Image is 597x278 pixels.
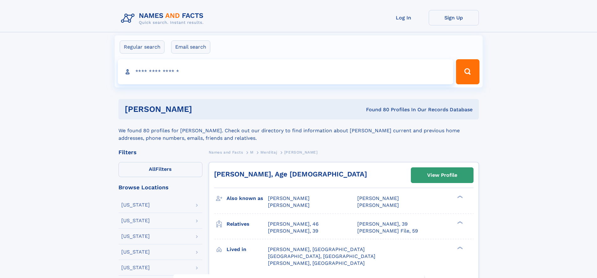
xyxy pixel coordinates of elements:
[121,265,150,270] div: [US_STATE]
[125,105,279,113] h1: [PERSON_NAME]
[268,202,310,208] span: [PERSON_NAME]
[120,40,165,54] label: Regular search
[118,119,479,142] div: We found 80 profiles for [PERSON_NAME]. Check out our directory to find information about [PERSON...
[121,234,150,239] div: [US_STATE]
[429,10,479,25] a: Sign Up
[118,10,209,27] img: Logo Names and Facts
[456,59,479,84] button: Search Button
[260,148,277,156] a: Merditaj
[268,246,365,252] span: [PERSON_NAME], [GEOGRAPHIC_DATA]
[121,202,150,207] div: [US_STATE]
[118,162,202,177] label: Filters
[227,219,268,229] h3: Relatives
[214,170,367,178] a: [PERSON_NAME], Age [DEMOGRAPHIC_DATA]
[357,221,408,228] a: [PERSON_NAME], 39
[456,220,463,224] div: ❯
[456,195,463,199] div: ❯
[268,260,365,266] span: [PERSON_NAME], [GEOGRAPHIC_DATA]
[411,168,473,183] a: View Profile
[209,148,243,156] a: Names and Facts
[268,195,310,201] span: [PERSON_NAME]
[357,202,399,208] span: [PERSON_NAME]
[227,244,268,255] h3: Lived in
[118,59,453,84] input: search input
[284,150,318,155] span: [PERSON_NAME]
[279,106,473,113] div: Found 80 Profiles In Our Records Database
[250,150,254,155] span: M
[268,221,319,228] a: [PERSON_NAME], 46
[149,166,155,172] span: All
[456,246,463,250] div: ❯
[357,228,418,234] a: [PERSON_NAME] File, 59
[260,150,277,155] span: Merditaj
[427,168,457,182] div: View Profile
[227,193,268,204] h3: Also known as
[118,149,202,155] div: Filters
[118,185,202,190] div: Browse Locations
[268,228,318,234] a: [PERSON_NAME], 39
[250,148,254,156] a: M
[121,218,150,223] div: [US_STATE]
[268,253,375,259] span: [GEOGRAPHIC_DATA], [GEOGRAPHIC_DATA]
[171,40,210,54] label: Email search
[357,195,399,201] span: [PERSON_NAME]
[379,10,429,25] a: Log In
[121,249,150,254] div: [US_STATE]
